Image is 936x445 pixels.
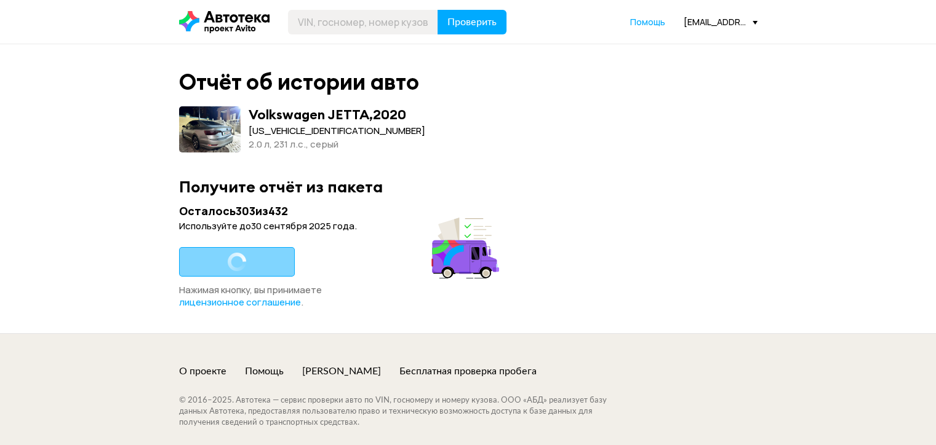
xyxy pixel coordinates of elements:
div: 2.0 л, 231 л.c., серый [249,138,425,151]
a: лицензионное соглашение [179,296,301,309]
a: Помощь [630,16,665,28]
div: Используйте до 30 сентября 2025 года . [179,220,503,232]
a: Помощь [245,364,284,378]
div: [EMAIL_ADDRESS][DOMAIN_NAME] [684,16,758,28]
div: [US_VEHICLE_IDENTIFICATION_NUMBER] [249,124,425,138]
a: О проекте [179,364,226,378]
span: Проверить [447,17,497,27]
a: [PERSON_NAME] [302,364,381,378]
div: Осталось 303 из 432 [179,203,503,219]
button: Проверить [438,10,506,34]
div: Получите отчёт из пакета [179,177,758,196]
div: © 2016– 2025 . Автотека — сервис проверки авто по VIN, госномеру и номеру кузова. ООО «АБД» реали... [179,395,631,428]
span: лицензионное соглашение [179,296,301,309]
span: Нажимая кнопку, вы принимаете . [179,283,322,309]
div: Volkswagen JETTA , 2020 [249,106,406,122]
a: Бесплатная проверка пробега [399,364,537,378]
div: Отчёт об истории авто [179,69,419,95]
input: VIN, госномер, номер кузова [288,10,438,34]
